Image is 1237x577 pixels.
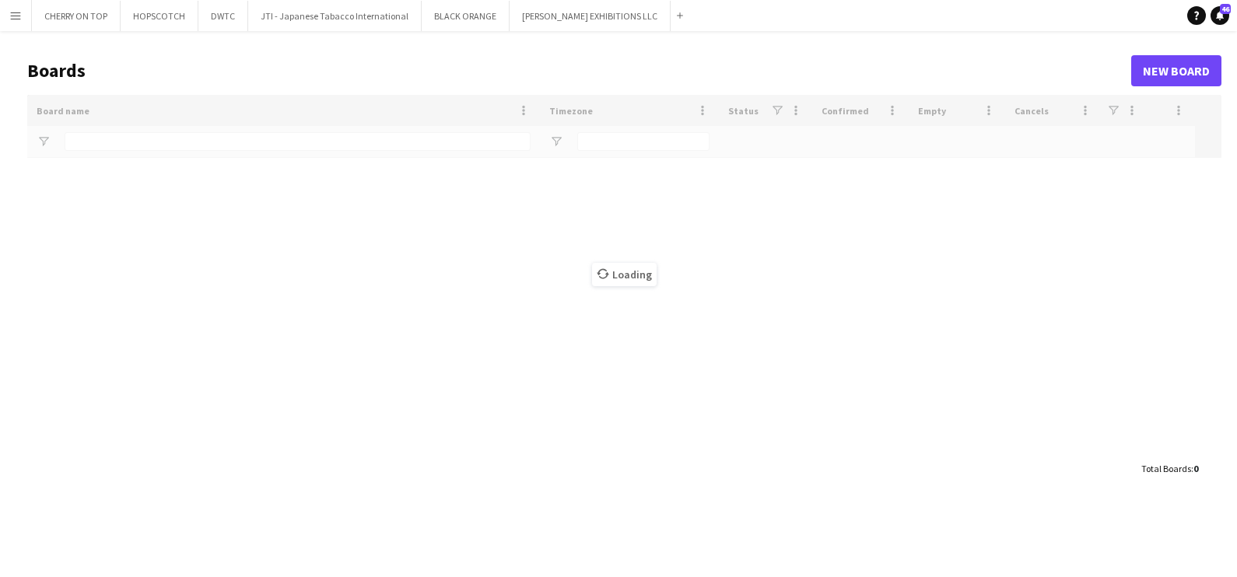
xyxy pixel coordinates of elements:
[32,1,121,31] button: CHERRY ON TOP
[248,1,422,31] button: JTI - Japanese Tabacco International
[198,1,248,31] button: DWTC
[422,1,510,31] button: BLACK ORANGE
[592,263,657,286] span: Loading
[510,1,671,31] button: [PERSON_NAME] EXHIBITIONS LLC
[1141,453,1198,484] div: :
[121,1,198,31] button: HOPSCOTCH
[1141,463,1191,474] span: Total Boards
[1131,55,1221,86] a: New Board
[1211,6,1229,25] a: 46
[1193,463,1198,474] span: 0
[27,59,1131,82] h1: Boards
[1220,4,1231,14] span: 46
